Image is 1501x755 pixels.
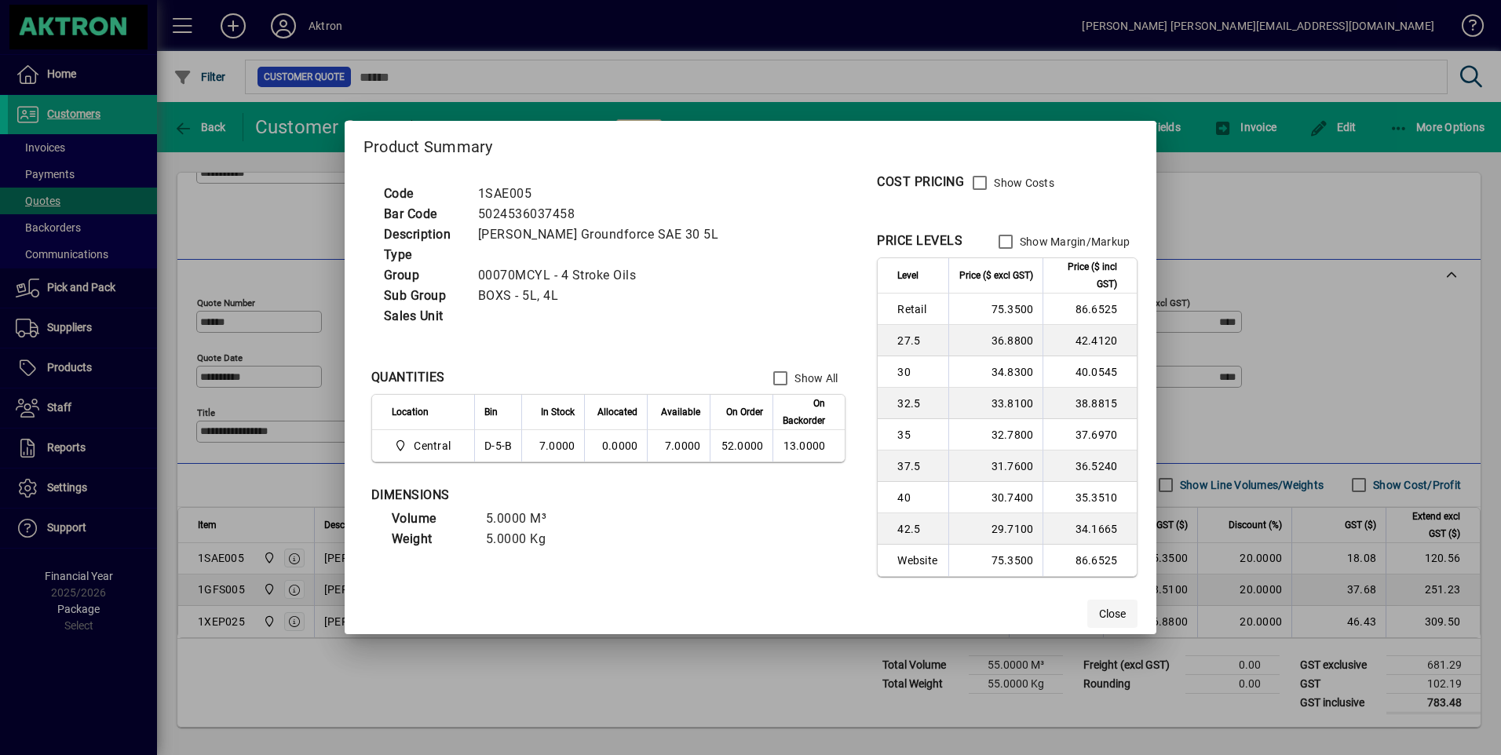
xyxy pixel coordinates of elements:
span: Allocated [597,403,637,421]
td: Weight [384,529,478,549]
td: 36.5240 [1043,450,1137,482]
td: 86.6525 [1043,545,1137,576]
td: D-5-B [474,430,521,461]
td: Type [376,245,470,265]
span: Website [897,553,939,568]
span: Location [392,403,429,421]
td: [PERSON_NAME] Groundforce SAE 30 5L [470,224,738,245]
h2: Product Summary [345,121,1157,166]
td: 5.0000 M³ [478,509,572,529]
label: Show Margin/Markup [1017,234,1130,250]
td: Sub Group [376,286,470,306]
span: Level [897,267,918,284]
td: 37.6970 [1043,419,1137,450]
td: Description [376,224,470,245]
span: Close [1099,606,1126,622]
td: BOXS - 5L, 4L [470,286,738,306]
td: 0.0000 [584,430,647,461]
span: Available [661,403,700,421]
span: 27.5 [897,333,939,348]
td: Sales Unit [376,306,470,326]
span: Price ($ excl GST) [959,267,1033,284]
td: 30.7400 [948,482,1043,513]
td: Volume [384,509,478,529]
button: Close [1087,600,1138,628]
span: 35 [897,427,939,443]
td: 5024536037458 [470,204,738,224]
td: 5.0000 Kg [478,529,572,549]
span: 40 [897,490,939,505]
td: 75.3500 [948,545,1043,576]
td: 34.1665 [1043,513,1137,545]
td: 34.8300 [948,356,1043,388]
td: 29.7100 [948,513,1043,545]
span: Central [414,438,451,454]
span: In Stock [541,403,575,421]
td: 35.3510 [1043,482,1137,513]
td: 31.7600 [948,450,1043,482]
td: 36.8800 [948,325,1043,356]
td: 1SAE005 [470,184,738,204]
td: 40.0545 [1043,356,1137,388]
td: Group [376,265,470,286]
td: 86.6525 [1043,294,1137,325]
td: 33.8100 [948,388,1043,419]
span: Bin [484,403,498,421]
span: 30 [897,364,939,380]
div: PRICE LEVELS [877,232,962,250]
td: 32.7800 [948,419,1043,450]
div: QUANTITIES [371,368,445,387]
td: 75.3500 [948,294,1043,325]
td: 00070MCYL - 4 Stroke Oils [470,265,738,286]
span: 37.5 [897,458,939,474]
td: 38.8815 [1043,388,1137,419]
td: 42.4120 [1043,325,1137,356]
td: 7.0000 [647,430,710,461]
span: Central [392,436,457,455]
span: 32.5 [897,396,939,411]
div: COST PRICING [877,173,964,191]
td: Code [376,184,470,204]
span: 42.5 [897,521,939,537]
span: Retail [897,301,939,317]
td: 7.0000 [521,430,584,461]
td: 13.0000 [772,430,845,461]
span: Price ($ incl GST) [1053,258,1117,293]
span: On Order [726,403,763,421]
div: DIMENSIONS [371,486,764,505]
label: Show Costs [991,175,1054,191]
label: Show All [791,370,838,386]
span: On Backorder [783,395,825,429]
td: Bar Code [376,204,470,224]
span: 52.0000 [721,440,764,452]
